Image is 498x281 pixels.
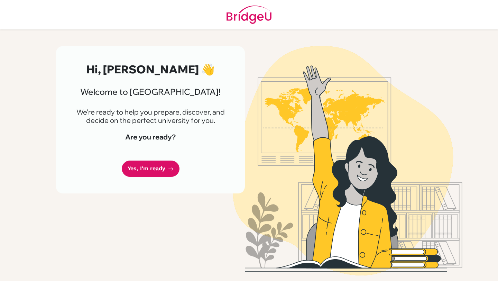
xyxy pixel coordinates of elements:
[73,87,228,97] h3: Welcome to [GEOGRAPHIC_DATA]!
[73,63,228,76] h2: Hi, [PERSON_NAME] 👋
[73,108,228,125] p: We're ready to help you prepare, discover, and decide on the perfect university for you.
[73,133,228,141] h4: Are you ready?
[122,161,179,177] a: Yes, I'm ready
